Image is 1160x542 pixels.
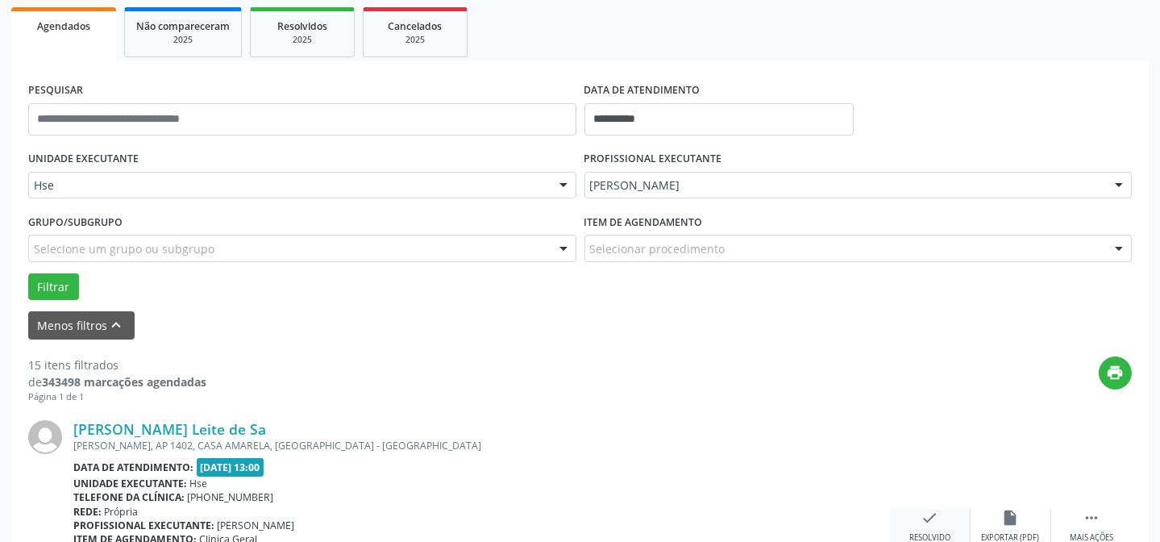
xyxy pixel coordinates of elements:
[197,458,264,477] span: [DATE] 13:00
[73,490,185,504] b: Telefone da clínica:
[375,34,455,46] div: 2025
[73,461,193,474] b: Data de atendimento:
[73,477,187,490] b: Unidade executante:
[42,374,206,390] strong: 343498 marcações agendadas
[921,509,939,527] i: check
[190,477,208,490] span: Hse
[590,240,726,257] span: Selecionar procedimento
[73,505,102,519] b: Rede:
[28,210,123,235] label: Grupo/Subgrupo
[584,210,703,235] label: Item de agendamento
[105,505,139,519] span: Própria
[218,519,295,532] span: [PERSON_NAME]
[28,356,206,373] div: 15 itens filtrados
[28,311,135,340] button: Menos filtroskeyboard_arrow_up
[1107,364,1125,381] i: print
[136,19,230,33] span: Não compareceram
[28,147,139,172] label: UNIDADE EXECUTANTE
[73,420,266,438] a: [PERSON_NAME] Leite de Sa
[28,273,79,301] button: Filtrar
[188,490,274,504] span: [PHONE_NUMBER]
[28,78,83,103] label: PESQUISAR
[262,34,343,46] div: 2025
[584,147,722,172] label: PROFISSIONAL EXECUTANTE
[584,78,701,103] label: DATA DE ATENDIMENTO
[34,240,214,257] span: Selecione um grupo ou subgrupo
[590,177,1100,194] span: [PERSON_NAME]
[1083,509,1100,527] i: 
[28,373,206,390] div: de
[28,390,206,404] div: Página 1 de 1
[108,316,126,334] i: keyboard_arrow_up
[136,34,230,46] div: 2025
[1099,356,1132,390] button: print
[277,19,327,33] span: Resolvidos
[1002,509,1020,527] i: insert_drive_file
[34,177,543,194] span: Hse
[73,519,214,532] b: Profissional executante:
[37,19,90,33] span: Agendados
[28,420,62,454] img: img
[73,439,890,452] div: [PERSON_NAME], AP 1402, CASA AMARELA, [GEOGRAPHIC_DATA] - [GEOGRAPHIC_DATA]
[389,19,443,33] span: Cancelados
